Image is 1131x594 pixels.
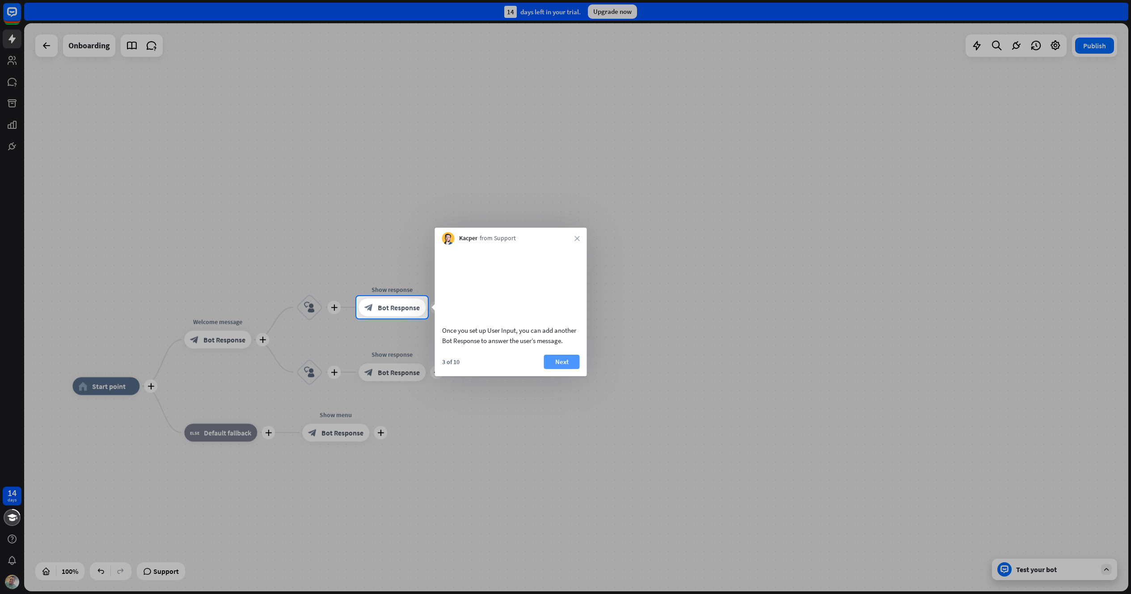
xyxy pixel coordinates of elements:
[442,358,460,366] div: 3 of 10
[480,234,516,243] span: from Support
[442,325,580,346] div: Once you set up User Input, you can add another Bot Response to answer the user’s message.
[574,236,580,241] i: close
[378,303,420,312] span: Bot Response
[7,4,34,30] button: Open LiveChat chat widget
[459,234,477,243] span: Kacper
[364,303,373,312] i: block_bot_response
[544,355,580,369] button: Next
